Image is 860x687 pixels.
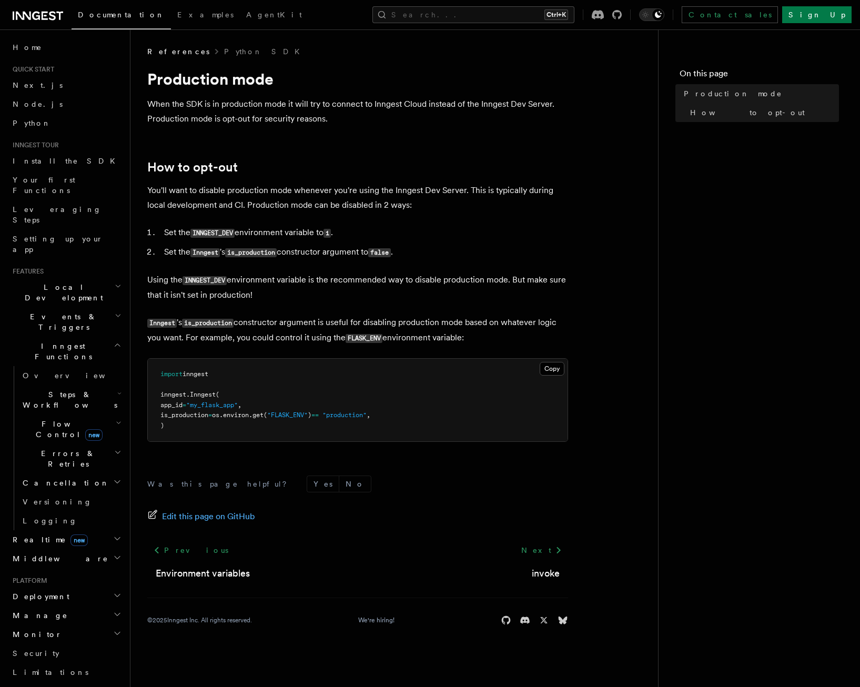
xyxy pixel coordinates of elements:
[323,229,331,238] code: 1
[8,95,124,114] a: Node.js
[183,276,227,285] code: INNGEST_DEV
[183,401,186,409] span: =
[13,81,63,89] span: Next.js
[156,566,250,581] a: Environment variables
[339,476,371,492] button: No
[78,11,165,19] span: Documentation
[8,38,124,57] a: Home
[160,370,183,378] span: import
[544,9,568,20] kbd: Ctrl+K
[13,649,59,658] span: Security
[160,391,186,398] span: inngest
[162,509,255,524] span: Edit this page on GitHub
[13,100,63,108] span: Node.js
[18,419,116,440] span: Flow Control
[212,411,252,419] span: os.environ.
[18,389,117,410] span: Steps & Workflows
[177,11,234,19] span: Examples
[8,307,124,337] button: Events & Triggers
[147,479,294,489] p: Was this page helpful?
[147,183,568,213] p: You'll want to disable production mode whenever you're using the Inngest Dev Server. This is typi...
[264,411,267,419] span: (
[23,498,92,506] span: Versioning
[8,341,114,362] span: Inngest Functions
[18,478,109,488] span: Cancellation
[8,200,124,229] a: Leveraging Steps
[23,371,131,380] span: Overview
[13,42,42,53] span: Home
[322,411,367,419] span: "production"
[8,337,124,366] button: Inngest Functions
[8,282,115,303] span: Local Development
[18,385,124,415] button: Steps & Workflows
[8,311,115,332] span: Events & Triggers
[13,235,103,254] span: Setting up your app
[782,6,852,23] a: Sign Up
[311,411,319,419] span: ==
[690,107,805,118] span: How to opt-out
[18,448,114,469] span: Errors & Retries
[147,160,238,175] a: How to opt-out
[13,157,122,165] span: Install the SDK
[13,176,75,195] span: Your first Functions
[18,511,124,530] a: Logging
[367,411,370,419] span: ,
[240,3,308,28] a: AgentKit
[684,88,782,99] span: Production mode
[160,401,183,409] span: app_id
[72,3,171,29] a: Documentation
[8,553,108,564] span: Middleware
[515,541,568,560] a: Next
[8,530,124,549] button: Realtimenew
[18,473,124,492] button: Cancellation
[224,46,306,57] a: Python SDK
[8,549,124,568] button: Middleware
[686,103,839,122] a: How to opt-out
[8,267,44,276] span: Features
[8,366,124,530] div: Inngest Functions
[147,272,568,302] p: Using the environment variable is the recommended way to disable production mode. But make sure t...
[8,141,59,149] span: Inngest tour
[161,245,568,260] li: Set the 's constructor argument to .
[23,517,77,525] span: Logging
[13,205,102,224] span: Leveraging Steps
[8,278,124,307] button: Local Development
[372,6,574,23] button: Search...Ctrl+K
[8,76,124,95] a: Next.js
[18,366,124,385] a: Overview
[182,319,234,328] code: is_production
[8,606,124,625] button: Manage
[186,391,190,398] span: .
[8,625,124,644] button: Monitor
[147,319,177,328] code: Inngest
[161,225,568,240] li: Set the environment variable to .
[18,492,124,511] a: Versioning
[190,248,220,257] code: Inngest
[216,391,219,398] span: (
[238,401,241,409] span: ,
[160,411,208,419] span: is_production
[147,97,568,126] p: When the SDK is in production mode it will try to connect to Inngest Cloud instead of the Inngest...
[147,509,255,524] a: Edit this page on GitHub
[190,229,235,238] code: INNGEST_DEV
[680,84,839,103] a: Production mode
[18,415,124,444] button: Flow Controlnew
[225,248,277,257] code: is_production
[8,65,54,74] span: Quick start
[147,616,252,624] div: © 2025 Inngest Inc. All rights reserved.
[18,444,124,473] button: Errors & Retries
[147,315,568,346] p: 's constructor argument is useful for disabling production mode based on whatever logic you want....
[308,411,311,419] span: )
[252,411,264,419] span: get
[8,663,124,682] a: Limitations
[682,6,778,23] a: Contact sales
[8,610,68,621] span: Manage
[147,69,568,88] h1: Production mode
[307,476,339,492] button: Yes
[8,534,88,545] span: Realtime
[70,534,88,546] span: new
[13,119,51,127] span: Python
[368,248,390,257] code: false
[8,170,124,200] a: Your first Functions
[532,566,560,581] a: invoke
